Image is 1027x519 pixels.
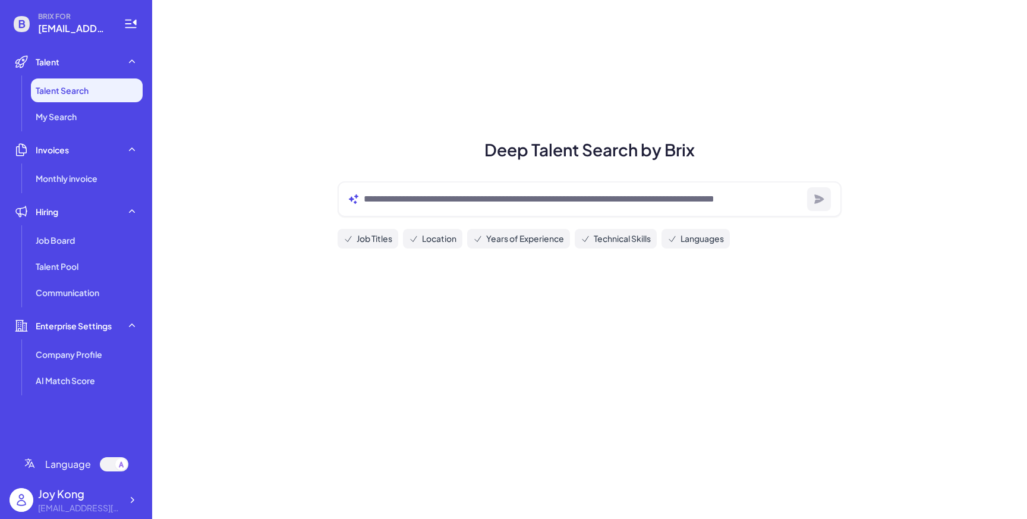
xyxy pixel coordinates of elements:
[36,84,89,96] span: Talent Search
[38,502,121,514] div: joy@joinbrix.com
[36,172,97,184] span: Monthly invoice
[38,12,109,21] span: BRIX FOR
[36,348,102,360] span: Company Profile
[45,457,91,471] span: Language
[36,111,77,122] span: My Search
[357,232,392,245] span: Job Titles
[486,232,564,245] span: Years of Experience
[36,320,112,332] span: Enterprise Settings
[323,137,856,162] h1: Deep Talent Search by Brix
[36,144,69,156] span: Invoices
[36,56,59,68] span: Talent
[10,488,33,512] img: user_logo.png
[36,375,95,386] span: AI Match Score
[594,232,651,245] span: Technical Skills
[38,21,109,36] span: joy@joinbrix.com
[681,232,724,245] span: Languages
[36,260,78,272] span: Talent Pool
[36,206,58,218] span: Hiring
[38,486,121,502] div: Joy Kong
[36,234,75,246] span: Job Board
[36,287,99,298] span: Communication
[422,232,456,245] span: Location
